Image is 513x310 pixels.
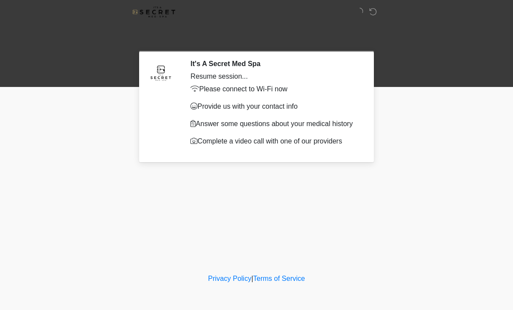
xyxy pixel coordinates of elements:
[253,275,305,282] a: Terms of Service
[208,275,252,282] a: Privacy Policy
[190,60,359,68] h2: It's A Secret Med Spa
[190,119,359,129] p: Answer some questions about your medical history
[190,136,359,147] p: Complete a video call with one of our providers
[148,60,174,86] img: Agent Avatar
[190,84,359,94] p: Please connect to Wi-Fi now
[133,7,175,17] img: It's A Secret Med Spa Logo
[190,71,359,82] div: Resume session...
[190,101,359,112] p: Provide us with your contact info
[251,275,253,282] a: |
[135,31,378,47] h1: ‎ ‎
